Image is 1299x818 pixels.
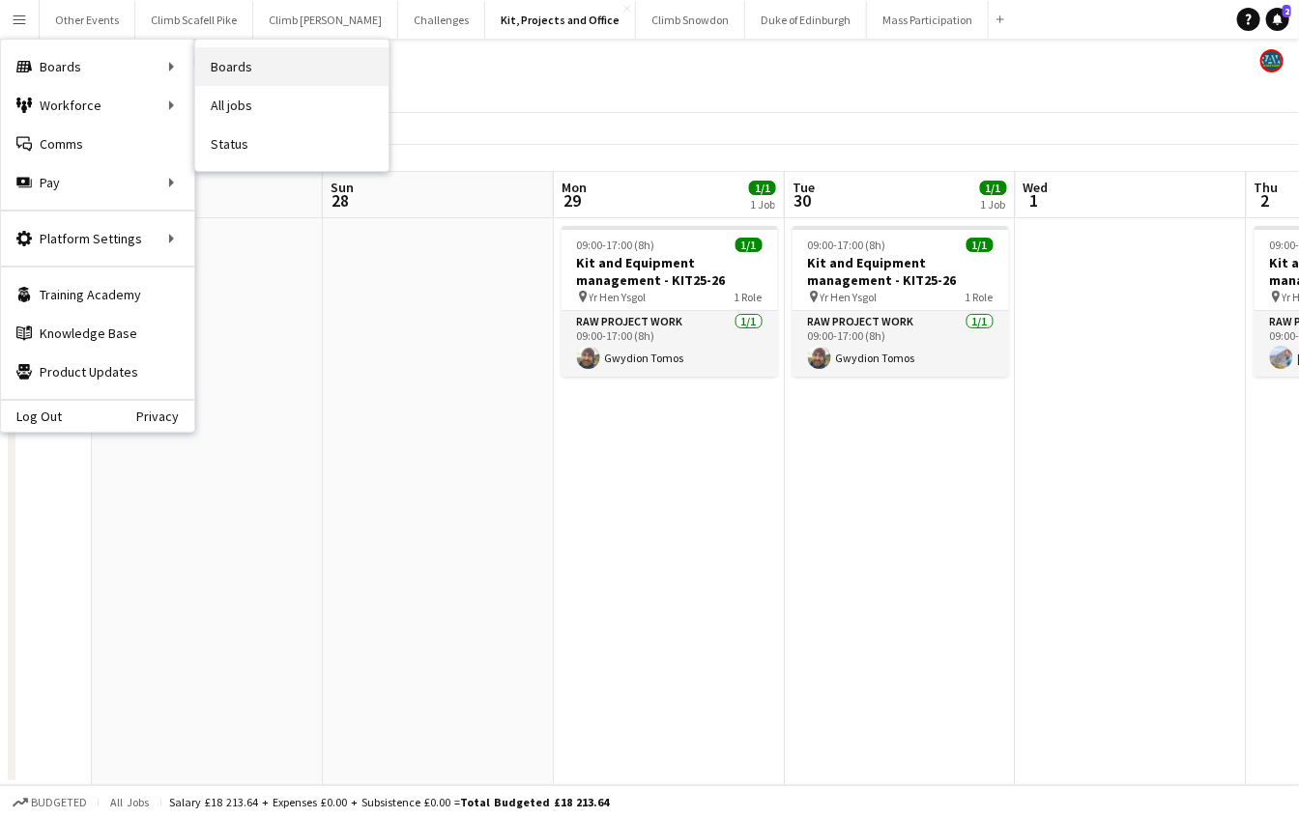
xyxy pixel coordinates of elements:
[40,1,135,39] button: Other Events
[793,254,1009,289] h3: Kit and Equipment management - KIT25-26
[1,125,194,163] a: Comms
[821,290,878,304] span: Yr Hen Ysgol
[1255,179,1279,196] span: Thu
[562,254,778,289] h3: Kit and Equipment management - KIT25-26
[562,311,778,377] app-card-role: RAW project work1/109:00-17:00 (8h)Gwydion Tomos
[1,47,194,86] div: Boards
[1260,49,1284,72] app-user-avatar: Staff RAW Adventures
[867,1,989,39] button: Mass Participation
[169,795,609,809] div: Salary £18 213.64 + Expenses £0.00 + Subsistence £0.00 =
[1266,8,1289,31] a: 2
[793,311,1009,377] app-card-role: RAW project work1/109:00-17:00 (8h)Gwydion Tomos
[460,795,609,809] span: Total Budgeted £18 213.64
[562,226,778,377] app-job-card: 09:00-17:00 (8h)1/1Kit and Equipment management - KIT25-26 Yr Hen Ysgol1 RoleRAW project work1/10...
[31,796,87,809] span: Budgeted
[636,1,745,39] button: Climb Snowdon
[736,238,763,252] span: 1/1
[1,219,194,258] div: Platform Settings
[749,181,776,195] span: 1/1
[195,47,389,86] a: Boards
[195,86,389,125] a: All jobs
[735,290,763,304] span: 1 Role
[1,275,194,314] a: Training Academy
[485,1,636,39] button: Kit, Projects and Office
[136,409,194,424] a: Privacy
[793,179,815,196] span: Tue
[331,179,354,196] span: Sun
[1,409,62,424] a: Log Out
[10,792,90,813] button: Budgeted
[1,314,194,353] a: Knowledge Base
[398,1,485,39] button: Challenges
[1252,189,1279,212] span: 2
[966,290,994,304] span: 1 Role
[1021,189,1049,212] span: 1
[745,1,867,39] button: Duke of Edinburgh
[808,238,886,252] span: 09:00-17:00 (8h)
[750,197,775,212] div: 1 Job
[967,238,994,252] span: 1/1
[559,189,587,212] span: 29
[253,1,398,39] button: Climb [PERSON_NAME]
[1024,179,1049,196] span: Wed
[1,163,194,202] div: Pay
[793,226,1009,377] app-job-card: 09:00-17:00 (8h)1/1Kit and Equipment management - KIT25-26 Yr Hen Ysgol1 RoleRAW project work1/10...
[577,238,655,252] span: 09:00-17:00 (8h)
[195,125,389,163] a: Status
[562,179,587,196] span: Mon
[1,353,194,391] a: Product Updates
[980,181,1007,195] span: 1/1
[1283,5,1291,17] span: 2
[590,290,647,304] span: Yr Hen Ysgol
[106,795,153,809] span: All jobs
[135,1,253,39] button: Climb Scafell Pike
[790,189,815,212] span: 30
[328,189,354,212] span: 28
[981,197,1006,212] div: 1 Job
[1,86,194,125] div: Workforce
